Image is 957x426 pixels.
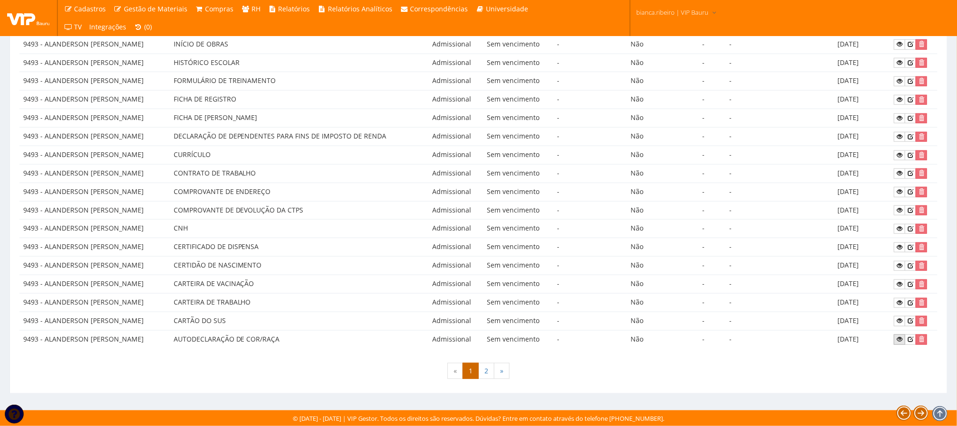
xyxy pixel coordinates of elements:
td: - [699,109,725,128]
td: Não [627,128,699,146]
td: - [699,72,725,91]
span: Relatórios Analíticos [328,4,392,13]
a: Integrações [86,18,130,36]
td: Admissional [428,293,483,312]
td: - [699,312,725,330]
td: FICHA DE [PERSON_NAME] [170,109,428,128]
td: Não [627,220,699,238]
td: 9493 - ALANDERSON [PERSON_NAME] [19,275,170,294]
td: Não [627,312,699,330]
td: Sem vencimento [483,275,554,294]
td: Não [627,109,699,128]
td: - [699,183,725,201]
span: Integrações [90,22,127,31]
td: Sem vencimento [483,109,554,128]
td: Sem vencimento [483,257,554,275]
span: (0) [144,22,152,31]
td: INÍCIO DE OBRAS [170,35,428,54]
td: Não [627,146,699,164]
td: Admissional [428,35,483,54]
td: FORMULÁRIO DE TREINAMENTO [170,72,428,91]
span: « [447,363,463,379]
td: - [699,330,725,348]
td: [DATE] [834,128,890,146]
td: - [725,109,834,128]
td: 9493 - ALANDERSON [PERSON_NAME] [19,312,170,330]
td: [DATE] [834,312,890,330]
td: Não [627,257,699,275]
td: Admissional [428,257,483,275]
td: Admissional [428,275,483,294]
td: Sem vencimento [483,35,554,54]
td: Sem vencimento [483,128,554,146]
td: Sem vencimento [483,201,554,220]
span: Compras [205,4,234,13]
td: 9493 - ALANDERSON [PERSON_NAME] [19,201,170,220]
td: CERTIDÃO DE NASCIMENTO [170,257,428,275]
td: - [725,330,834,348]
td: CONTRATO DE TRABALHO [170,164,428,183]
td: COMPROVANTE DE ENDEREÇO [170,183,428,201]
span: TV [74,22,82,31]
td: - [725,54,834,72]
td: Não [627,330,699,348]
img: logo [7,11,50,25]
td: - [554,275,627,294]
td: Admissional [428,183,483,201]
td: Sem vencimento [483,183,554,201]
td: Admissional [428,146,483,164]
td: 9493 - ALANDERSON [PERSON_NAME] [19,146,170,164]
td: Não [627,72,699,91]
td: Admissional [428,91,483,109]
td: - [554,164,627,183]
td: Admissional [428,54,483,72]
td: Admissional [428,312,483,330]
span: Cadastros [74,4,106,13]
td: [DATE] [834,257,890,275]
td: Sem vencimento [483,238,554,257]
td: Admissional [428,238,483,257]
span: bianca.ribeiro | VIP Bauru [636,8,708,17]
td: Não [627,91,699,109]
td: [DATE] [834,293,890,312]
td: Sem vencimento [483,164,554,183]
td: Não [627,293,699,312]
span: Correspondências [410,4,468,13]
td: Não [627,183,699,201]
td: Sem vencimento [483,293,554,312]
td: - [554,54,627,72]
td: Sem vencimento [483,146,554,164]
td: - [699,164,725,183]
td: - [554,35,627,54]
td: [DATE] [834,164,890,183]
td: Não [627,35,699,54]
td: Admissional [428,72,483,91]
td: [DATE] [834,109,890,128]
td: - [725,128,834,146]
td: - [554,238,627,257]
td: - [725,146,834,164]
td: - [554,109,627,128]
a: 2 [478,363,494,379]
td: - [725,293,834,312]
td: - [699,201,725,220]
td: - [725,275,834,294]
td: - [554,91,627,109]
td: CARTEIRA DE VACINAÇÃO [170,275,428,294]
td: CERTIFICADO DE DISPENSA [170,238,428,257]
td: Sem vencimento [483,54,554,72]
td: Sem vencimento [483,91,554,109]
td: [DATE] [834,35,890,54]
td: Admissional [428,220,483,238]
td: Admissional [428,109,483,128]
td: - [699,220,725,238]
td: [DATE] [834,275,890,294]
td: 9493 - ALANDERSON [PERSON_NAME] [19,72,170,91]
span: Relatórios [279,4,310,13]
td: - [554,72,627,91]
span: Gestão de Materiais [124,4,187,13]
td: - [699,257,725,275]
td: [DATE] [834,72,890,91]
td: 9493 - ALANDERSON [PERSON_NAME] [19,128,170,146]
td: - [725,201,834,220]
